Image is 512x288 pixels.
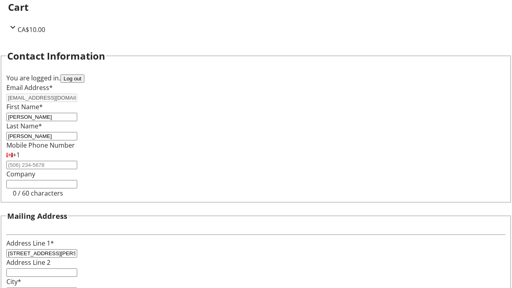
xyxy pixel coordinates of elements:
[6,239,54,248] label: Address Line 1*
[13,189,63,198] tr-character-limit: 0 / 60 characters
[6,83,53,92] label: Email Address*
[6,161,77,169] input: (506) 234-5678
[7,210,67,222] h3: Mailing Address
[6,170,35,178] label: Company
[6,141,75,150] label: Mobile Phone Number
[6,122,42,130] label: Last Name*
[18,25,45,34] span: CA$10.00
[6,102,43,111] label: First Name*
[6,249,77,258] input: Address
[6,258,50,267] label: Address Line 2
[60,74,84,83] button: Log out
[7,49,105,63] h2: Contact Information
[6,73,506,83] div: You are logged in.
[6,277,21,286] label: City*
